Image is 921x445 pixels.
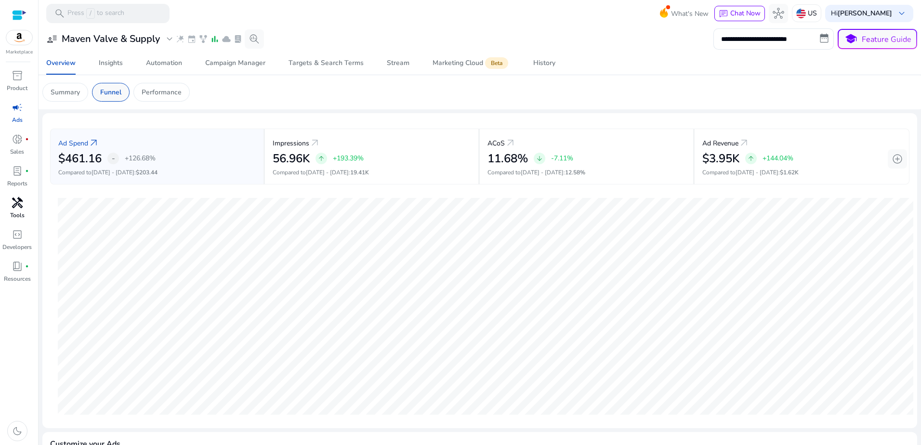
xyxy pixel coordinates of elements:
p: -7.11% [551,153,573,163]
span: [DATE] - [DATE] [306,169,349,176]
span: search_insights [249,33,260,45]
span: What's New [671,5,709,22]
span: user_attributes [46,33,58,45]
div: Stream [387,60,409,66]
p: Summary [51,87,80,97]
button: schoolFeature Guide [838,29,917,49]
p: Funnel [100,87,121,97]
p: Impressions [273,138,309,148]
span: inventory_2 [12,70,23,81]
p: Tools [10,211,25,220]
span: family_history [198,34,208,44]
button: hub [769,4,788,23]
p: Resources [4,275,31,283]
span: bar_chart [210,34,220,44]
img: amazon.svg [6,30,32,45]
span: chat [719,9,728,19]
span: - [112,153,115,164]
span: event [187,34,197,44]
span: campaign [12,102,23,113]
h2: 56.96K [273,152,310,166]
p: Developers [2,243,32,251]
span: arrow_upward [747,155,755,162]
p: Marketplace [6,49,33,56]
p: Performance [142,87,182,97]
span: fiber_manual_record [25,137,29,141]
span: lab_profile [12,165,23,177]
h2: 11.68% [487,152,528,166]
button: chatChat Now [714,6,765,21]
img: us.svg [796,9,806,18]
p: Reports [7,179,27,188]
span: [DATE] - [DATE] [92,169,134,176]
p: Ads [12,116,23,124]
div: History [533,60,555,66]
p: Sales [10,147,24,156]
span: expand_more [164,33,175,45]
span: arrow_upward [317,155,325,162]
div: Automation [146,60,182,66]
span: $203.44 [136,169,158,176]
div: Targets & Search Terms [289,60,364,66]
span: Beta [485,57,508,69]
span: / [86,8,95,19]
div: Overview [46,60,76,66]
p: +193.39% [333,153,364,163]
span: fiber_manual_record [25,264,29,268]
a: arrow_outward [309,137,321,149]
div: Campaign Manager [205,60,265,66]
span: add_circle [892,153,903,165]
p: Press to search [67,8,124,19]
span: fiber_manual_record [25,169,29,173]
div: Marketing Cloud [433,59,510,67]
div: Insights [99,60,123,66]
span: 19.41K [350,169,369,176]
p: US [808,5,817,22]
b: [PERSON_NAME] [838,9,892,18]
p: Hi [831,10,892,17]
p: Ad Revenue [702,138,738,148]
p: ACoS [487,138,505,148]
p: Compared to : [702,168,901,177]
a: arrow_outward [88,137,100,149]
span: cloud [222,34,231,44]
h2: $3.95K [702,152,739,166]
span: [DATE] - [DATE] [521,169,564,176]
span: handyman [12,197,23,209]
p: Compared to : [487,168,685,177]
p: Compared to : [273,168,471,177]
span: search [54,8,66,19]
button: add_circle [888,149,907,169]
span: wand_stars [175,34,185,44]
span: keyboard_arrow_down [896,8,908,19]
p: Ad Spend [58,138,88,148]
p: Product [7,84,27,92]
span: book_4 [12,261,23,272]
span: code_blocks [12,229,23,240]
p: +144.04% [763,153,793,163]
span: hub [773,8,784,19]
h2: $461.16 [58,152,102,166]
p: +126.68% [125,153,156,163]
span: arrow_downward [536,155,543,162]
span: dark_mode [12,425,23,437]
span: donut_small [12,133,23,145]
span: $1.62K [780,169,799,176]
p: Compared to : [58,168,256,177]
a: arrow_outward [738,137,750,149]
button: search_insights [245,29,264,49]
span: [DATE] - [DATE] [736,169,778,176]
span: school [844,32,858,46]
p: Feature Guide [862,34,911,45]
a: arrow_outward [505,137,516,149]
h3: Maven Valve & Supply [62,33,160,45]
span: lab_profile [233,34,243,44]
span: Chat Now [730,9,761,18]
span: 12.58% [565,169,585,176]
